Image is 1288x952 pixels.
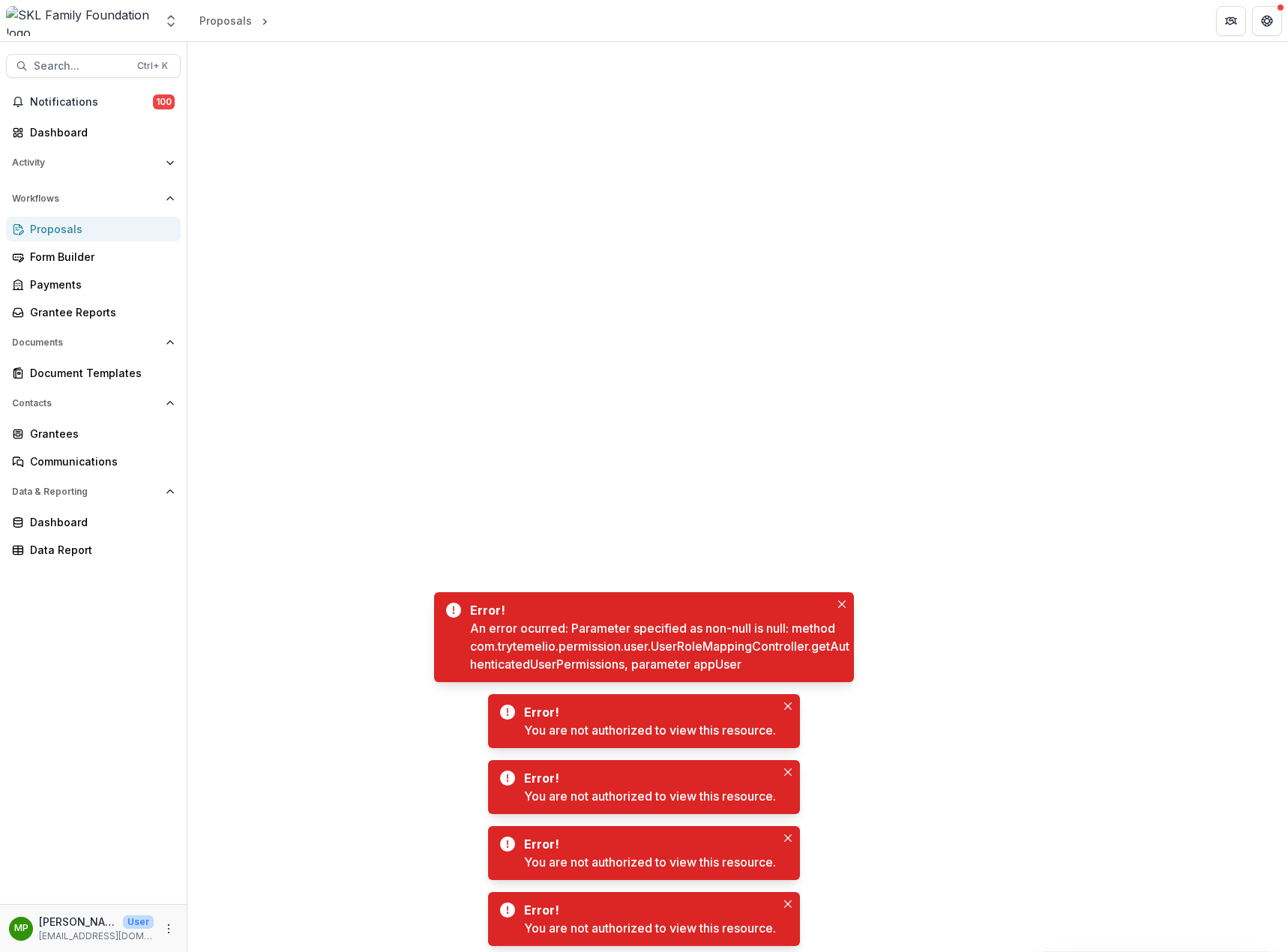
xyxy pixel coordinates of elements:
span: Search... [34,60,128,73]
div: Error! [524,769,770,787]
a: Communications [6,449,181,474]
a: Dashboard [6,120,181,145]
a: Document Templates [6,361,181,385]
span: Documents [12,337,160,348]
div: Error! [524,835,770,853]
a: Proposals [6,217,181,241]
button: More [160,920,178,938]
div: Payments [30,277,169,292]
button: Open Documents [6,331,181,355]
p: [EMAIL_ADDRESS][DOMAIN_NAME] [39,930,154,943]
button: Open Contacts [6,391,181,415]
div: Marcia Page [14,924,28,933]
div: Grantees [30,426,169,442]
span: Contacts [12,398,160,409]
div: Error! [470,601,848,619]
div: An error ocurred: Parameter specified as non-null is null: method com.trytemelio.permission.user.... [470,619,854,673]
div: Grantee Reports [30,304,169,320]
div: You are not authorized to view this resource. [524,919,776,937]
div: Dashboard [30,514,169,530]
div: Data Report [30,542,169,558]
button: Close [779,763,797,781]
img: SKL Family Foundation logo [6,6,154,36]
div: You are not authorized to view this resource. [524,853,776,871]
div: You are not authorized to view this resource. [524,721,776,739]
a: Dashboard [6,510,181,534]
button: Close [779,829,797,847]
div: Document Templates [30,365,169,381]
div: Proposals [30,221,169,237]
a: Data Report [6,537,181,562]
a: Form Builder [6,244,181,269]
div: Communications [30,454,169,469]
button: Close [779,697,797,715]
div: Error! [524,703,770,721]
button: Notifications100 [6,90,181,114]
a: Grantee Reports [6,300,181,325]
a: Payments [6,272,181,297]
p: User [123,915,154,929]
button: Open entity switcher [160,6,181,36]
span: 100 [153,94,175,109]
button: Close [779,895,797,913]
div: Form Builder [30,249,169,265]
span: Activity [12,157,160,168]
button: Partners [1216,6,1246,36]
button: Open Data & Reporting [6,480,181,504]
button: Open Workflows [6,187,181,211]
span: Workflows [12,193,160,204]
button: Get Help [1252,6,1282,36]
nav: breadcrumb [193,10,271,31]
span: Notifications [30,96,153,109]
button: Search... [6,54,181,78]
div: Ctrl + K [134,58,171,74]
div: You are not authorized to view this resource. [524,787,776,805]
span: Data & Reporting [12,486,160,497]
a: Grantees [6,421,181,446]
div: Proposals [199,13,252,28]
p: [PERSON_NAME] [39,914,117,930]
div: Error! [524,901,770,919]
button: Close [833,595,851,613]
div: Dashboard [30,124,169,140]
button: Open Activity [6,151,181,175]
a: Proposals [193,10,258,31]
